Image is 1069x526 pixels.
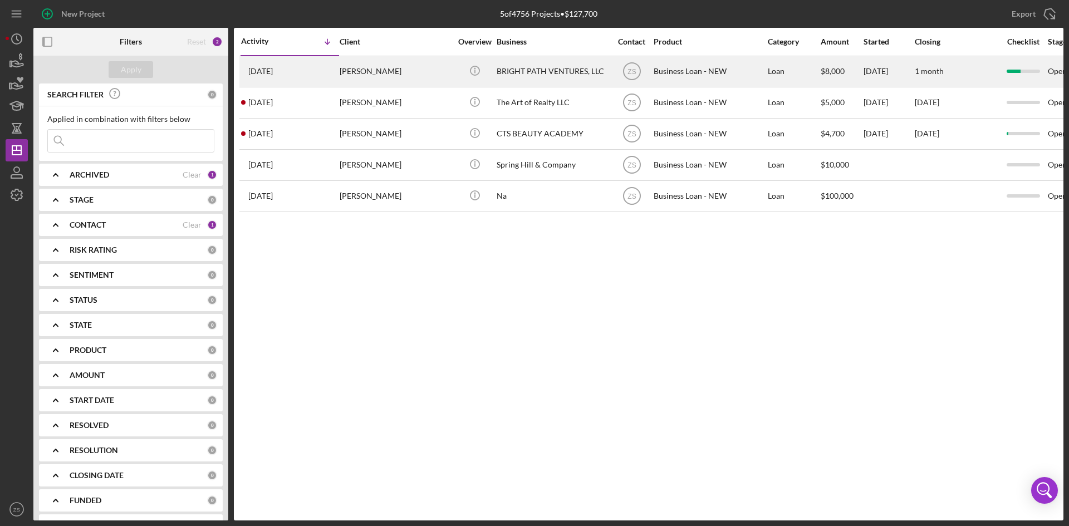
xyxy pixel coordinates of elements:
time: [DATE] [915,129,939,138]
text: ZS [627,130,636,138]
div: Business Loan - NEW [654,88,765,117]
b: ARCHIVED [70,170,109,179]
div: Category [768,37,820,46]
div: 0 [207,445,217,455]
div: Checklist [999,37,1047,46]
text: ZS [627,193,636,200]
time: 2025-06-23 17:12 [248,98,273,107]
div: [DATE] [864,88,914,117]
div: Spring Hill & Company [497,150,608,180]
div: Activity [241,37,290,46]
div: [DATE] [864,57,914,86]
div: Business Loan - NEW [654,119,765,149]
time: 2025-06-17 17:52 [248,129,273,138]
div: 0 [207,470,217,480]
b: PRODUCT [70,346,106,355]
div: CTS BEAUTY ACADEMY [497,119,608,149]
b: FUNDED [70,496,101,505]
div: $100,000 [821,181,862,211]
time: [DATE] [915,97,939,107]
b: STATUS [70,296,97,304]
div: Na [497,181,608,211]
div: 0 [207,195,217,205]
div: Applied in combination with filters below [47,115,214,124]
b: STAGE [70,195,94,204]
div: Open Intercom Messenger [1031,477,1058,504]
b: Filters [120,37,142,46]
div: Apply [121,61,141,78]
div: [DATE] [864,119,914,149]
div: 0 [207,320,217,330]
time: 1 month [915,66,944,76]
button: Apply [109,61,153,78]
div: 5 of 4756 Projects • $127,700 [500,9,597,18]
div: $10,000 [821,150,862,180]
div: $4,700 [821,119,862,149]
div: Closing [915,37,998,46]
div: 0 [207,345,217,355]
div: Amount [821,37,862,46]
time: 2024-09-09 17:15 [248,191,273,200]
button: Export [1001,3,1063,25]
div: Loan [768,88,820,117]
div: Loan [768,181,820,211]
div: [PERSON_NAME] [340,150,451,180]
time: 2025-08-13 18:51 [248,67,273,76]
div: $8,000 [821,57,862,86]
div: 0 [207,295,217,305]
div: Overview [454,37,496,46]
div: 2 [212,36,223,47]
div: Export [1012,3,1036,25]
time: 2025-03-28 14:21 [248,160,273,169]
b: STATE [70,321,92,330]
div: Product [654,37,765,46]
button: ZS [6,498,28,520]
div: Loan [768,57,820,86]
div: 0 [207,370,217,380]
div: Business Loan - NEW [654,150,765,180]
div: [PERSON_NAME] [340,181,451,211]
b: SENTIMENT [70,271,114,279]
div: $5,000 [821,88,862,117]
div: New Project [61,3,105,25]
div: Loan [768,119,820,149]
text: ZS [627,99,636,107]
text: ZS [627,161,636,169]
div: [PERSON_NAME] [340,88,451,117]
div: 0 [207,495,217,505]
div: Clear [183,220,202,229]
b: RESOLUTION [70,446,118,455]
div: 0 [207,245,217,255]
b: AMOUNT [70,371,105,380]
div: 0 [207,420,217,430]
div: 1 [207,220,217,230]
b: SEARCH FILTER [47,90,104,99]
div: [PERSON_NAME] [340,119,451,149]
div: Business Loan - NEW [654,181,765,211]
text: ZS [13,507,20,513]
div: Clear [183,170,202,179]
text: ZS [627,68,636,76]
div: Started [864,37,914,46]
div: [PERSON_NAME] [340,57,451,86]
div: Business [497,37,608,46]
div: The Art of Realty LLC [497,88,608,117]
b: RISK RATING [70,245,117,254]
b: CONTACT [70,220,106,229]
div: 0 [207,270,217,280]
b: START DATE [70,396,114,405]
div: BRIGHT PATH VENTURES, LLC [497,57,608,86]
div: Client [340,37,451,46]
b: RESOLVED [70,421,109,430]
div: Loan [768,150,820,180]
b: CLOSING DATE [70,471,124,480]
div: Business Loan - NEW [654,57,765,86]
div: 0 [207,395,217,405]
div: Contact [611,37,653,46]
div: 1 [207,170,217,180]
div: Reset [187,37,206,46]
button: New Project [33,3,116,25]
div: 0 [207,90,217,100]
